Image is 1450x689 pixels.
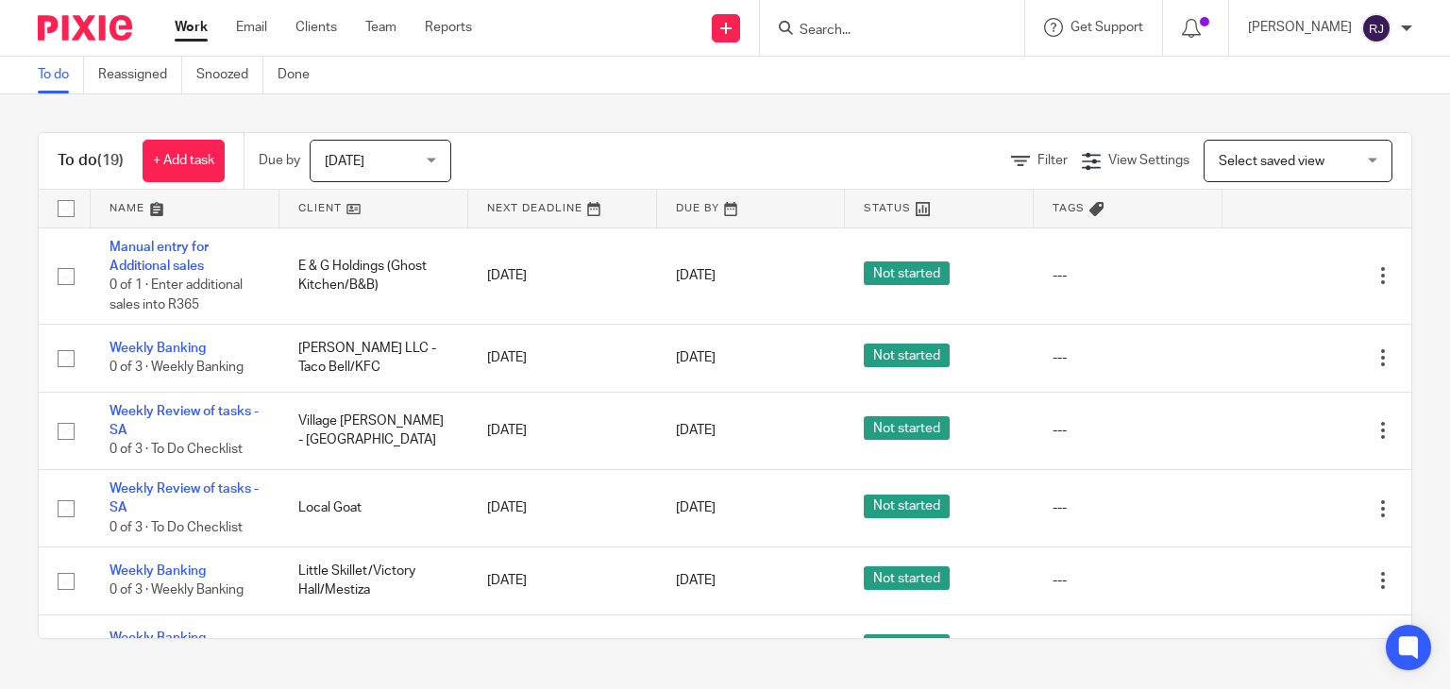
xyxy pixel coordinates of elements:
[1219,155,1324,168] span: Select saved view
[468,392,657,469] td: [DATE]
[325,155,364,168] span: [DATE]
[1053,266,1204,285] div: ---
[259,151,300,170] p: Due by
[864,634,950,658] span: Not started
[110,361,244,375] span: 0 of 3 · Weekly Banking
[468,325,657,392] td: [DATE]
[1108,154,1189,167] span: View Settings
[110,521,243,534] span: 0 of 3 · To Do Checklist
[1037,154,1068,167] span: Filter
[1053,498,1204,517] div: ---
[279,614,468,681] td: [PERSON_NAME]
[279,325,468,392] td: [PERSON_NAME] LLC - Taco Bell/KFC
[110,583,244,597] span: 0 of 3 · Weekly Banking
[425,18,472,37] a: Reports
[58,151,124,171] h1: To do
[110,405,259,437] a: Weekly Review of tasks - SA
[676,269,716,282] span: [DATE]
[110,444,243,457] span: 0 of 3 · To Do Checklist
[1248,18,1352,37] p: [PERSON_NAME]
[864,416,950,440] span: Not started
[236,18,267,37] a: Email
[468,614,657,681] td: [DATE]
[279,469,468,546] td: Local Goat
[864,566,950,590] span: Not started
[1053,203,1085,213] span: Tags
[110,564,206,578] a: Weekly Banking
[468,547,657,614] td: [DATE]
[1053,348,1204,367] div: ---
[468,469,657,546] td: [DATE]
[1053,421,1204,440] div: ---
[295,18,337,37] a: Clients
[278,57,324,93] a: Done
[110,482,259,514] a: Weekly Review of tasks - SA
[110,631,206,645] a: Weekly Banking
[110,241,209,273] a: Manual entry for Additional sales
[676,424,716,437] span: [DATE]
[97,153,124,168] span: (19)
[279,547,468,614] td: Little Skillet/Victory Hall/Mestiza
[38,15,132,41] img: Pixie
[279,392,468,469] td: Village [PERSON_NAME] - [GEOGRAPHIC_DATA]
[1053,571,1204,590] div: ---
[143,140,225,182] a: + Add task
[676,351,716,364] span: [DATE]
[798,23,968,40] input: Search
[864,261,950,285] span: Not started
[676,501,716,514] span: [DATE]
[110,278,243,311] span: 0 of 1 · Enter additional sales into R365
[175,18,208,37] a: Work
[279,227,468,325] td: E & G Holdings (Ghost Kitchen/B&B)
[1361,13,1391,43] img: svg%3E
[676,574,716,587] span: [DATE]
[38,57,84,93] a: To do
[196,57,263,93] a: Snoozed
[468,227,657,325] td: [DATE]
[365,18,396,37] a: Team
[1071,21,1143,34] span: Get Support
[864,495,950,518] span: Not started
[98,57,182,93] a: Reassigned
[864,344,950,367] span: Not started
[110,342,206,355] a: Weekly Banking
